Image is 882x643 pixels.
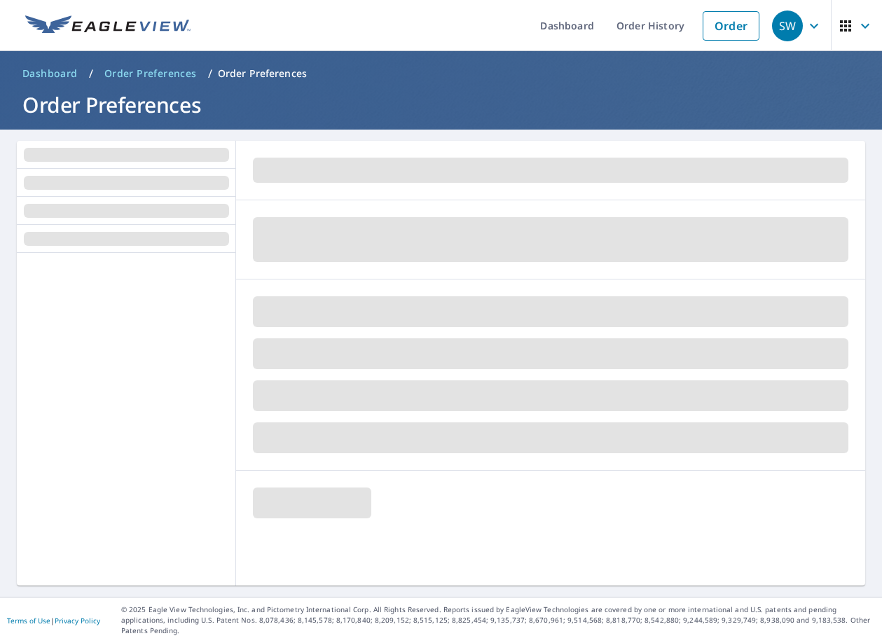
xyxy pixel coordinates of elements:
[99,62,202,85] a: Order Preferences
[25,15,191,36] img: EV Logo
[89,65,93,82] li: /
[17,141,236,253] div: tab-list
[55,616,100,625] a: Privacy Policy
[7,616,50,625] a: Terms of Use
[104,67,197,81] span: Order Preferences
[208,65,212,82] li: /
[218,67,307,81] p: Order Preferences
[17,90,865,119] h1: Order Preferences
[17,62,865,85] nav: breadcrumb
[17,62,83,85] a: Dashboard
[22,67,78,81] span: Dashboard
[121,604,875,636] p: © 2025 Eagle View Technologies, Inc. and Pictometry International Corp. All Rights Reserved. Repo...
[7,616,100,625] p: |
[772,11,803,41] div: SW
[703,11,759,41] a: Order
